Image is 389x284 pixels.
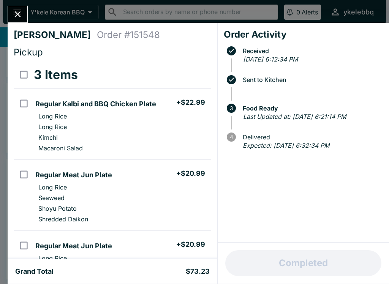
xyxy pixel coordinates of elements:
[229,134,233,140] text: 4
[38,205,77,212] p: Shoyu Potato
[38,134,58,141] p: Kimchi
[224,29,383,40] h4: Order Activity
[176,98,205,107] h5: + $22.99
[35,170,112,180] h5: Regular Meat Jun Plate
[186,267,210,276] h5: $73.23
[243,113,346,120] em: Last Updated at: [DATE] 6:21:14 PM
[239,105,383,112] span: Food Ready
[14,47,43,58] span: Pickup
[176,240,205,249] h5: + $20.99
[38,194,65,202] p: Seaweed
[38,123,67,131] p: Long Rice
[35,99,156,109] h5: Regular Kalbi and BBQ Chicken Plate
[8,6,27,22] button: Close
[38,112,67,120] p: Long Rice
[230,105,233,111] text: 3
[243,55,298,63] em: [DATE] 6:12:34 PM
[14,29,97,41] h4: [PERSON_NAME]
[38,183,67,191] p: Long Rice
[239,76,383,83] span: Sent to Kitchen
[35,241,112,251] h5: Regular Meat Jun Plate
[239,47,383,54] span: Received
[97,29,160,41] h4: Order # 151548
[34,67,78,82] h3: 3 Items
[38,254,67,262] p: Long Rice
[239,134,383,140] span: Delivered
[15,267,54,276] h5: Grand Total
[176,169,205,178] h5: + $20.99
[38,144,83,152] p: Macaroni Salad
[243,142,329,149] em: Expected: [DATE] 6:32:34 PM
[38,215,88,223] p: Shredded Daikon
